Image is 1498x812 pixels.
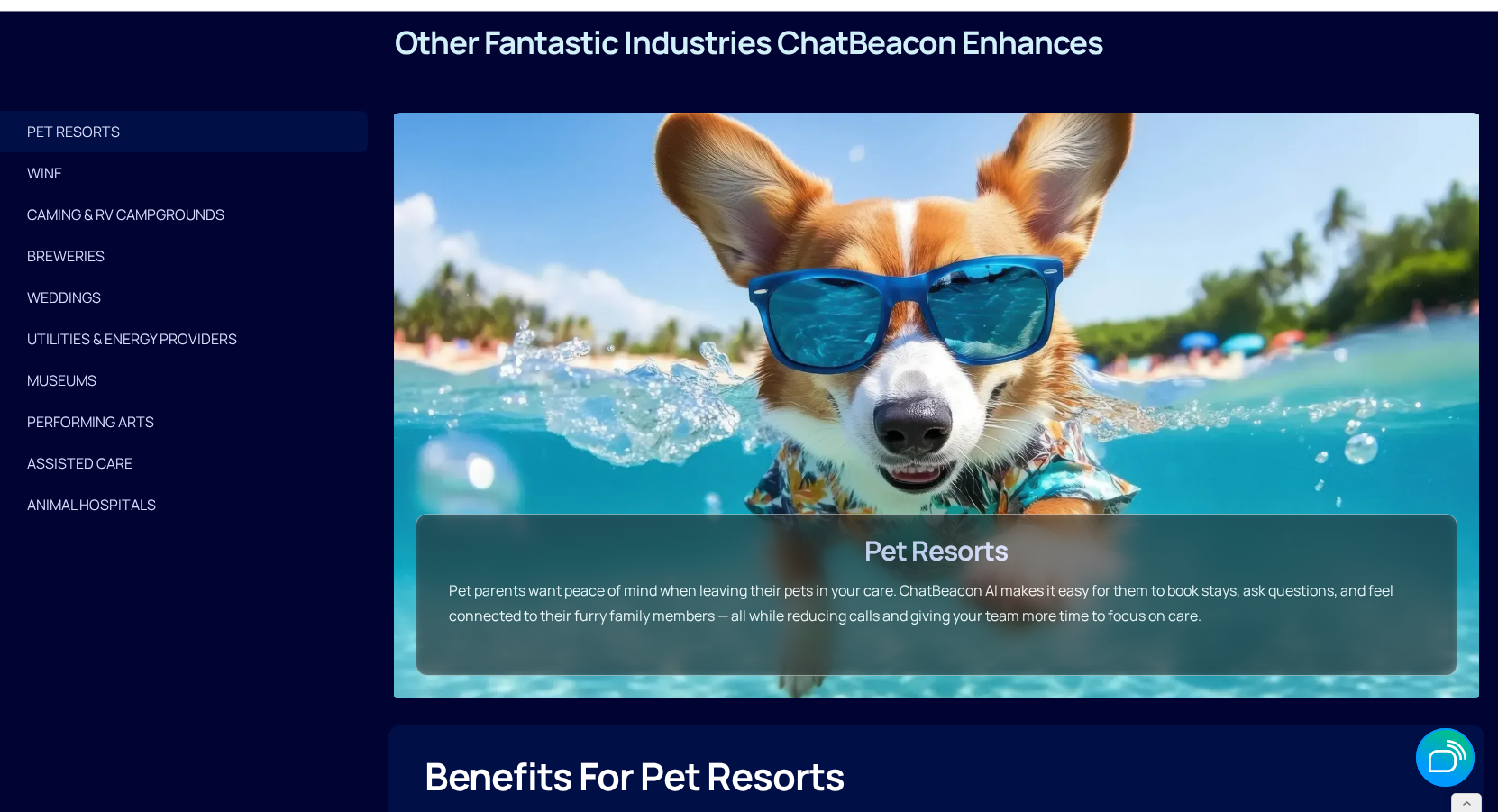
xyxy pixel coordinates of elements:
strong: Benefits for Pet Resorts [425,750,845,802]
h4: Pet Resorts [864,533,1008,569]
div: WINE [27,160,348,186]
div: CAMING & RV CAMPGROUNDS [27,202,348,227]
div: ASSISTED CARE [27,451,348,476]
p: Pet parents want peace of mind when leaving their pets in your care. ChatBeacon AI makes it easy ... [449,578,1424,628]
div: PERFORMING ARTS [27,409,348,434]
div: MUSEUMS [27,368,348,393]
img: ChatBeacon helps breweries and distilleries reach a world wide audience [394,113,1479,698]
div: BREWERIES [27,243,348,269]
div: PET RESORTS [27,119,341,144]
div: Utilities & Energy Providers [27,326,348,351]
div: WEDDINGS [27,285,348,310]
div: Animal Hospitals [27,492,348,517]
